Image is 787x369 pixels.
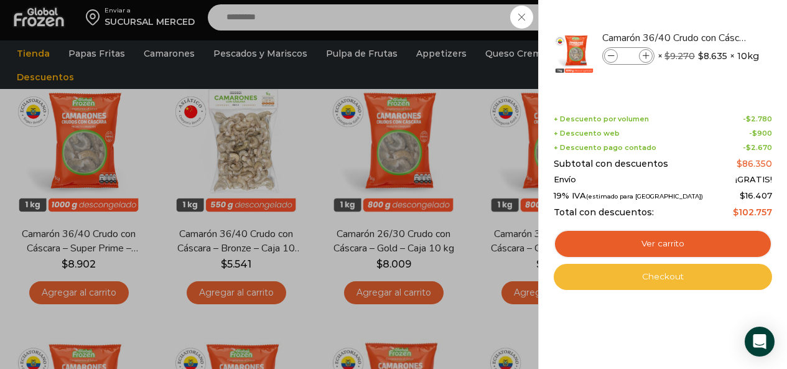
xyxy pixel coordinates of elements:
span: ¡GRATIS! [735,175,772,185]
a: Checkout [554,264,772,290]
span: $ [746,114,751,123]
span: + Descuento web [554,129,620,138]
span: $ [752,129,757,138]
span: - [743,144,772,152]
div: Open Intercom Messenger [745,327,775,357]
span: $ [733,207,738,218]
span: $ [698,50,704,62]
span: - [749,129,772,138]
bdi: 86.350 [737,158,772,169]
span: Envío [554,175,576,185]
span: - [743,115,772,123]
span: + Descuento por volumen [554,115,649,123]
bdi: 102.757 [733,207,772,218]
span: $ [740,190,745,200]
bdi: 2.670 [746,143,772,152]
a: Camarón 36/40 Crudo con Cáscara - Super Prime - Caja 10 kg [602,31,750,45]
span: $ [746,143,751,152]
span: 19% IVA [554,191,703,201]
span: Subtotal con descuentos [554,159,668,169]
bdi: 9.270 [664,50,695,62]
span: Total con descuentos: [554,207,654,218]
span: × × 10kg [658,47,759,65]
span: $ [664,50,670,62]
span: + Descuento pago contado [554,144,656,152]
bdi: 900 [752,129,772,138]
span: 16.407 [740,190,772,200]
bdi: 8.635 [698,50,727,62]
a: Ver carrito [554,230,772,258]
bdi: 2.780 [746,114,772,123]
small: (estimado para [GEOGRAPHIC_DATA]) [586,193,703,200]
input: Product quantity [619,49,638,63]
span: $ [737,158,742,169]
